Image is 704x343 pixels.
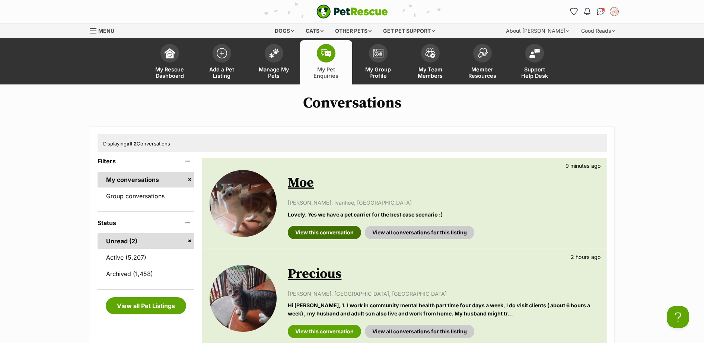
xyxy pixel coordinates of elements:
img: group-profile-icon-3fa3cf56718a62981997c0bc7e787c4b2cf8bcc04b72c1350f741eb67cf2f40e.svg [373,49,383,58]
a: Support Help Desk [509,40,561,84]
button: My account [608,6,620,17]
a: Add a Pet Listing [196,40,248,84]
div: About [PERSON_NAME] [501,23,574,38]
p: Hi [PERSON_NAME], 1. I work in community mental health part time four days a week, I do visit cli... [288,301,599,317]
header: Filters [98,158,195,164]
a: Menu [90,23,120,37]
span: Manage My Pets [257,66,291,79]
div: Get pet support [378,23,440,38]
span: My Pet Enquiries [309,66,343,79]
a: View this conversation [288,325,361,338]
a: Conversations [595,6,607,17]
span: My Rescue Dashboard [153,66,187,79]
a: Member Resources [456,40,509,84]
iframe: Help Scout Beacon - Open [667,306,689,328]
a: My Rescue Dashboard [144,40,196,84]
img: manage-my-pets-icon-02211641906a0b7f246fdf0571729dbe1e7629f14944591b6c1af311fb30b64b.svg [269,48,279,58]
img: Give a Kitty a Home profile pic [611,8,618,15]
img: Moe [210,170,277,237]
a: My Team Members [404,40,456,84]
a: PetRescue [316,4,388,19]
span: Add a Pet Listing [205,66,239,79]
p: [PERSON_NAME], Ivanhoe, [GEOGRAPHIC_DATA] [288,199,599,206]
a: Active (5,207) [98,250,195,265]
a: My Pet Enquiries [300,40,352,84]
div: Cats [300,23,329,38]
a: Moe [288,174,314,191]
img: team-members-icon-5396bd8760b3fe7c0b43da4ab00e1e3bb1a5d9ba89233759b79545d2d3fc5d0d.svg [425,48,436,58]
img: chat-41dd97257d64d25036548639549fe6c8038ab92f7586957e7f3b1b290dea8141.svg [597,8,605,15]
p: [PERSON_NAME], [GEOGRAPHIC_DATA], [GEOGRAPHIC_DATA] [288,290,599,298]
a: View this conversation [288,226,361,239]
span: Displaying Conversations [103,141,170,147]
a: View all conversations for this listing [365,226,474,239]
img: member-resources-icon-8e73f808a243e03378d46382f2149f9095a855e16c252ad45f914b54edf8863c.svg [477,48,488,58]
img: notifications-46538b983faf8c2785f20acdc204bb7945ddae34d4c08c2a6579f10ce5e182be.svg [584,8,590,15]
header: Status [98,219,195,226]
span: My Team Members [414,66,447,79]
a: View all Pet Listings [106,297,186,314]
a: Favourites [568,6,580,17]
a: View all conversations for this listing [365,325,474,338]
a: My conversations [98,172,195,187]
div: Dogs [270,23,299,38]
a: Archived (1,458) [98,266,195,282]
a: Manage My Pets [248,40,300,84]
p: 9 minutes ago [566,162,601,170]
p: 2 hours ago [571,253,601,261]
span: Support Help Desk [518,66,551,79]
span: My Group Profile [361,66,395,79]
div: Good Reads [576,23,620,38]
img: logo-e224e6f780fb5917bec1dbf3a21bbac754714ae5b6737aabdf751b685950b380.svg [316,4,388,19]
strong: all 2 [127,141,137,147]
a: Unread (2) [98,233,195,249]
span: Member Resources [466,66,499,79]
img: dashboard-icon-eb2f2d2d3e046f16d808141f083e7271f6b2e854fb5c12c21221c1fb7104beca.svg [165,48,175,58]
img: Precious [210,265,277,332]
img: pet-enquiries-icon-7e3ad2cf08bfb03b45e93fb7055b45f3efa6380592205ae92323e6603595dc1f.svg [321,49,331,57]
img: add-pet-listing-icon-0afa8454b4691262ce3f59096e99ab1cd57d4a30225e0717b998d2c9b9846f56.svg [217,48,227,58]
div: Other pets [330,23,377,38]
a: Group conversations [98,188,195,204]
a: My Group Profile [352,40,404,84]
a: Precious [288,266,341,282]
img: help-desk-icon-fdf02630f3aa405de69fd3d07c3f3aa587a6932b1a1747fa1d2bba05be0121f9.svg [529,49,540,58]
p: Lovely. Yes we have a pet carrier for the best case scenario :) [288,211,599,218]
button: Notifications [582,6,593,17]
ul: Account quick links [568,6,620,17]
span: Menu [98,28,114,34]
